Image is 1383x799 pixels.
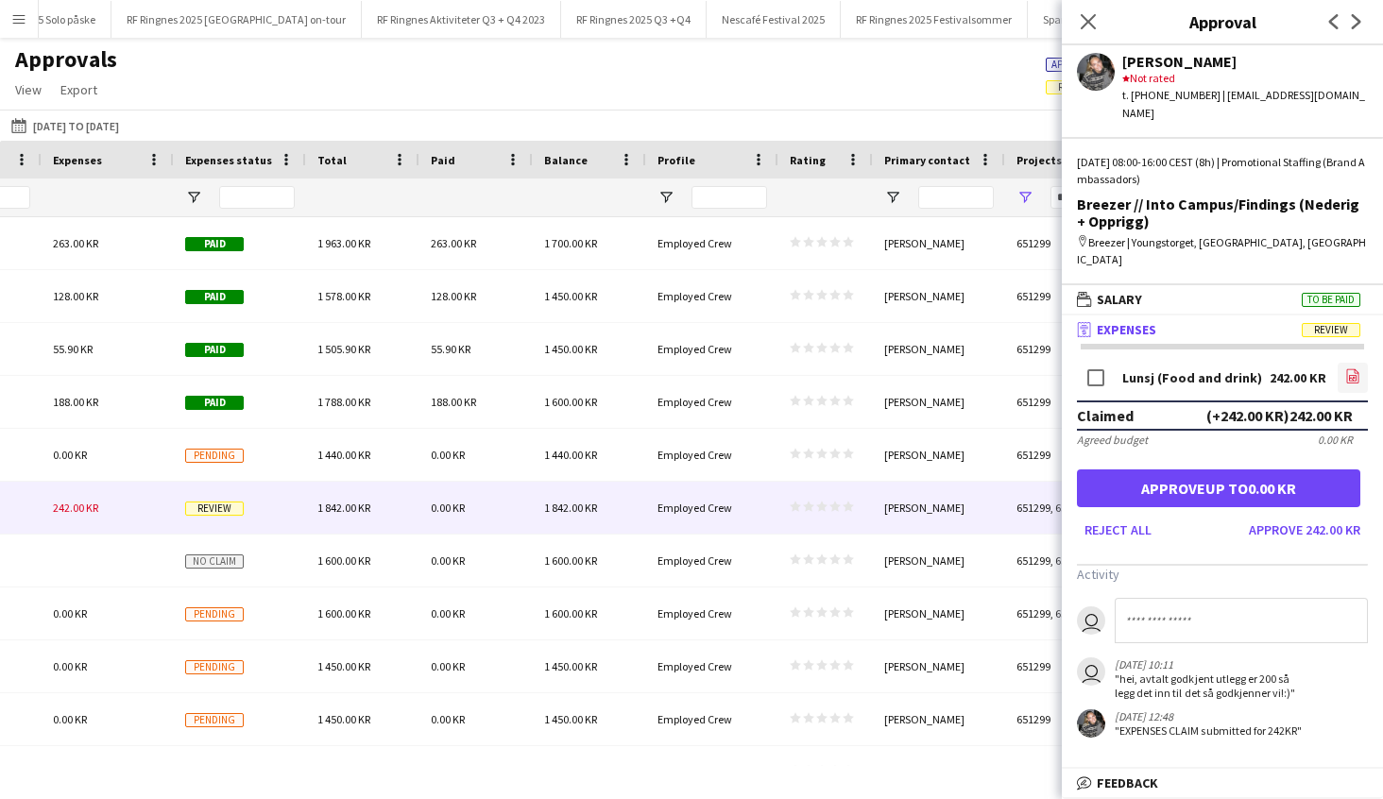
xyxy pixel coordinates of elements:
[873,429,1005,481] div: [PERSON_NAME]
[657,501,732,515] span: Employed Crew
[1077,234,1368,268] div: Breezer | Youngstorget, [GEOGRAPHIC_DATA], [GEOGRAPHIC_DATA]
[431,606,465,620] span: 0.00 KR
[657,606,732,620] span: Employed Crew
[1270,371,1326,385] div: 242.00 KR
[873,323,1005,375] div: [PERSON_NAME]
[544,342,597,356] span: 1 450.00 KR
[1005,535,1137,586] div: 651299, 651325
[1122,371,1262,385] div: Lunsj (Food and drink)
[1302,323,1360,337] span: Review
[1016,189,1033,206] button: Open Filter Menu
[1097,774,1158,791] span: Feedback
[657,153,695,167] span: Profile
[1050,186,1126,209] input: Projects Filter Input
[561,1,707,38] button: RF Ringnes 2025 Q3 +Q4
[185,501,244,516] span: Review
[431,342,470,356] span: 55.90 KR
[53,659,87,673] span: 0.00 KR
[8,77,49,102] a: View
[1005,746,1137,798] div: 651299
[185,554,244,569] span: No claim
[657,659,732,673] span: Employed Crew
[1062,9,1383,34] h3: Approval
[1206,406,1353,425] div: (+242.00 KR) 242.00 KR
[657,289,732,303] span: Employed Crew
[884,189,901,206] button: Open Filter Menu
[1077,566,1368,583] h3: Activity
[657,342,732,356] span: Employed Crew
[1097,291,1142,308] span: Salary
[431,553,465,568] span: 0.00 KR
[317,448,370,462] span: 1 440.00 KR
[657,765,732,779] span: Employed Crew
[185,343,244,357] span: Paid
[53,153,102,167] span: Expenses
[185,660,244,674] span: Pending
[544,765,589,779] span: 900.00 KR
[317,342,370,356] span: 1 505.90 KR
[1062,315,1383,344] mat-expansion-panel-header: ExpensesReview
[544,236,597,250] span: 1 700.00 KR
[1062,285,1383,314] mat-expansion-panel-header: SalaryTo be paid
[1005,429,1137,481] div: 651299
[1005,587,1137,639] div: 651299, 651325
[1005,693,1137,745] div: 651299
[1077,469,1360,507] button: Approveup to0.00 KR
[1122,70,1368,87] div: Not rated
[544,153,588,167] span: Balance
[431,501,465,515] span: 0.00 KR
[53,395,98,409] span: 188.00 KR
[185,713,244,727] span: Pending
[53,606,87,620] span: 0.00 KR
[185,189,202,206] button: Open Filter Menu
[873,587,1005,639] div: [PERSON_NAME]
[1005,270,1137,322] div: 651299
[1005,323,1137,375] div: 651299
[317,712,370,726] span: 1 450.00 KR
[873,482,1005,534] div: [PERSON_NAME]
[1005,376,1137,428] div: 651299
[1077,515,1159,545] button: Reject all
[1062,769,1383,797] mat-expansion-panel-header: Feedback
[53,236,98,250] span: 263.00 KR
[707,1,841,38] button: Nescafé Festival 2025
[544,289,597,303] span: 1 450.00 KR
[185,396,244,410] span: Paid
[431,712,465,726] span: 0.00 KR
[657,236,732,250] span: Employed Crew
[544,606,597,620] span: 1 600.00 KR
[53,765,87,779] span: 0.00 KR
[544,659,597,673] span: 1 450.00 KR
[431,395,476,409] span: 188.00 KR
[544,395,597,409] span: 1 600.00 KR
[53,77,105,102] a: Export
[317,501,370,515] span: 1 842.00 KR
[884,153,970,167] span: Primary contact
[873,693,1005,745] div: [PERSON_NAME]
[1062,344,1383,762] div: ExpensesReview
[1077,154,1368,188] div: [DATE] 08:00-16:00 CEST (8h) | Promotional Staffing (Brand Ambassadors)
[790,153,826,167] span: Rating
[1077,195,1368,229] div: Breezer // Into Campus/Findings (Nederig + Opprigg)
[1046,55,1185,72] span: 206 of 1544
[1077,433,1148,447] div: Agreed budget
[544,448,597,462] span: 1 440.00 KR
[873,640,1005,692] div: [PERSON_NAME]
[1115,671,1309,700] div: "hei, avtalt godkjent utlegg er 200 så legg det inn til det så godkjenner vi!:)"
[431,659,465,673] span: 0.00 KR
[317,395,370,409] span: 1 788.00 KR
[317,153,347,167] span: Total
[431,448,465,462] span: 0.00 KR
[185,237,244,251] span: Paid
[657,189,674,206] button: Open Filter Menu
[185,153,272,167] span: Expenses status
[841,1,1028,38] button: RF Ringnes 2025 Festivalsommer
[1005,482,1137,534] div: 651299, 651325
[111,1,362,38] button: RF Ringnes 2025 [GEOGRAPHIC_DATA] on-tour
[53,342,93,356] span: 55.90 KR
[8,114,123,137] button: [DATE] to [DATE]
[873,746,1005,798] div: [PERSON_NAME]
[1115,709,1302,723] div: [DATE] 12:48
[873,535,1005,586] div: [PERSON_NAME]
[219,186,295,209] input: Expenses status Filter Input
